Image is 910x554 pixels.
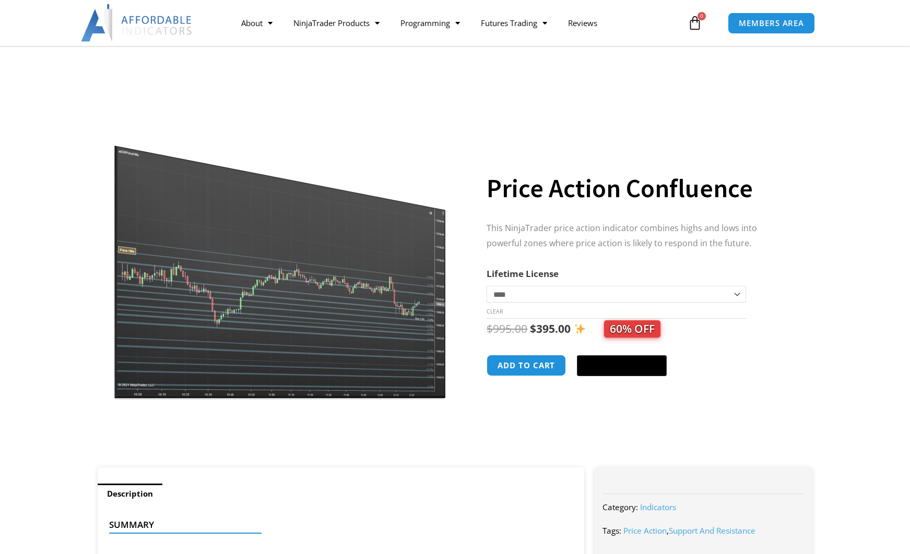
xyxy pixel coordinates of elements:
img: Price Action Confluence 2 [112,111,448,400]
a: Description [98,484,162,504]
span: This NinjaTrader price action indicator combines highs and lows into powerful zones where price a... [487,222,757,249]
a: Clear options [487,308,503,315]
iframe: PayPal Message 1 [487,391,791,399]
button: Add to cart [487,355,566,376]
nav: Menu [231,11,685,35]
span: $ [530,321,536,336]
button: Buy with GPay [577,355,667,376]
span: Category: [602,502,638,512]
span: $ [487,321,493,336]
h4: Summary [109,520,565,530]
bdi: 995.00 [487,321,527,336]
a: MEMBERS AREA [728,13,815,34]
span: MEMBERS AREA [739,19,804,27]
a: 0 [672,8,718,38]
bdi: 395.00 [530,321,571,336]
span: Tags: [602,525,621,536]
a: Futures Trading [470,11,558,35]
a: Indicators [640,502,676,512]
a: Programming [390,11,470,35]
label: Lifetime License [487,268,559,280]
img: ✨ [574,323,585,334]
a: NinjaTrader Products [283,11,390,35]
a: Support And Resistance [669,525,755,536]
h1: Price Action Confluence [487,170,791,207]
a: Price Action [623,525,667,536]
span: 60% OFF [604,320,660,338]
a: About [231,11,283,35]
span: , [623,525,755,536]
img: LogoAI | Affordable Indicators – NinjaTrader [81,4,193,42]
a: Reviews [558,11,608,35]
span: 0 [698,12,706,20]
